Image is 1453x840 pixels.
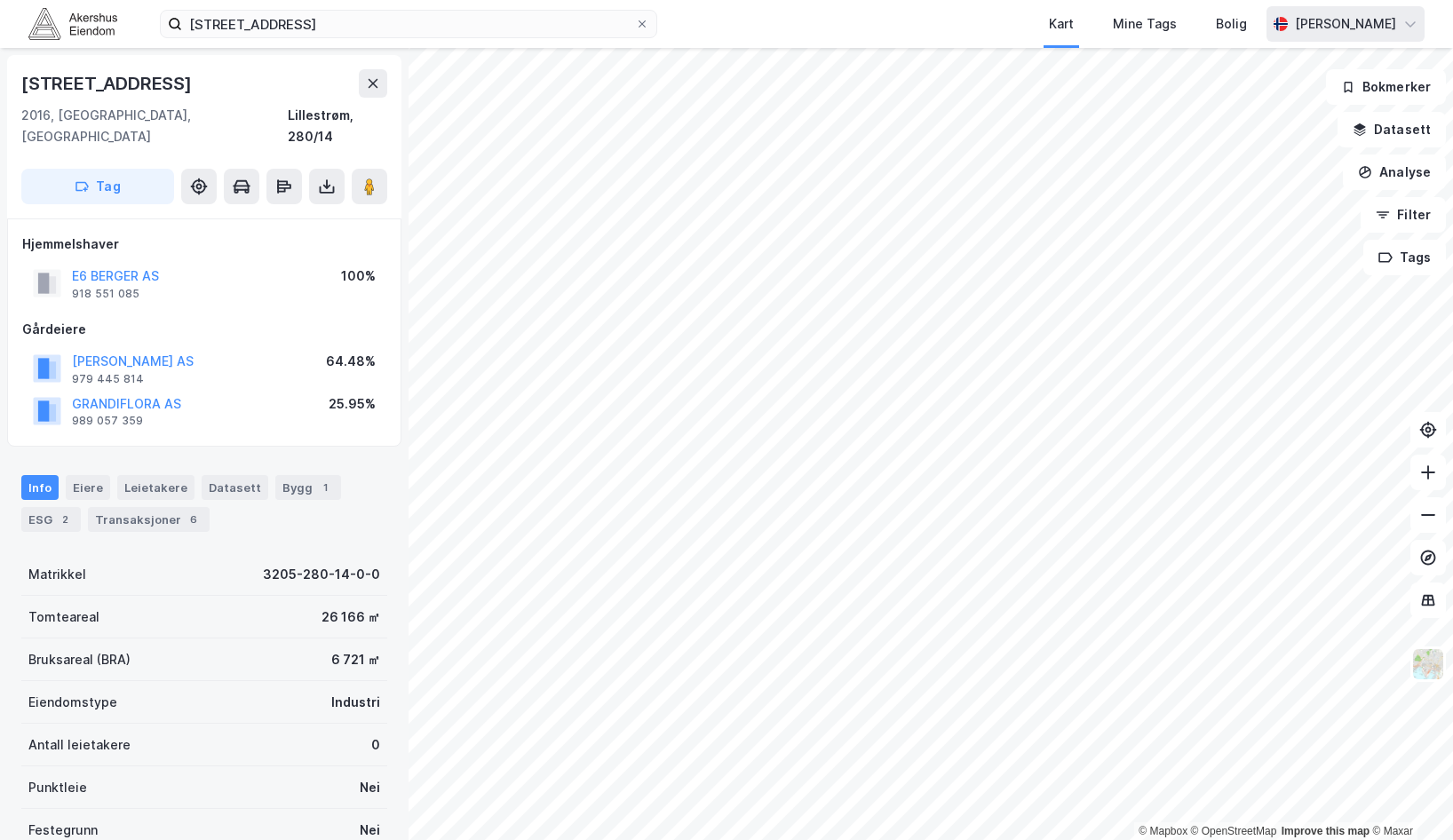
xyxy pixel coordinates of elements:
img: akershus-eiendom-logo.9091f326c980b4bce74ccdd9f866810c.svg [28,8,117,39]
div: Antall leietakere [28,734,131,756]
div: 2016, [GEOGRAPHIC_DATA], [GEOGRAPHIC_DATA] [21,105,288,147]
div: 3205-280-14-0-0 [263,564,380,585]
img: Z [1411,647,1445,681]
div: 2 [56,511,74,528]
div: Punktleie [28,777,87,798]
button: Datasett [1338,112,1446,147]
div: Bruksareal (BRA) [28,649,131,670]
div: 918 551 085 [72,287,139,301]
div: Kart [1049,13,1074,35]
button: Filter [1361,197,1446,233]
div: Matrikkel [28,564,86,585]
div: [STREET_ADDRESS] [21,69,195,98]
div: 979 445 814 [72,372,144,386]
div: 100% [341,265,376,287]
input: Søk på adresse, matrikkel, gårdeiere, leietakere eller personer [182,11,635,37]
div: Datasett [202,475,268,500]
div: 989 057 359 [72,414,143,428]
div: Tomteareal [28,606,99,628]
div: Nei [360,777,380,798]
div: 64.48% [326,351,376,372]
button: Analyse [1343,155,1446,190]
div: Gårdeiere [22,319,386,340]
div: ESG [21,507,81,532]
div: Kontrollprogram for chat [1364,755,1453,840]
div: Lillestrøm, 280/14 [288,105,387,147]
div: Mine Tags [1113,13,1177,35]
div: 1 [316,479,334,496]
button: Bokmerker [1326,69,1446,105]
div: Transaksjoner [88,507,210,532]
div: Industri [331,692,380,713]
div: Leietakere [117,475,195,500]
iframe: Chat Widget [1364,755,1453,840]
div: 0 [371,734,380,756]
button: Tags [1363,240,1446,275]
button: Tag [21,169,174,204]
div: Eiere [66,475,110,500]
div: Info [21,475,59,500]
div: [PERSON_NAME] [1295,13,1396,35]
div: Eiendomstype [28,692,117,713]
a: Mapbox [1139,825,1187,837]
div: 26 166 ㎡ [322,606,380,628]
a: Improve this map [1282,825,1370,837]
a: OpenStreetMap [1191,825,1277,837]
div: 6 721 ㎡ [331,649,380,670]
div: Bygg [275,475,341,500]
div: 25.95% [329,393,376,415]
div: Hjemmelshaver [22,234,386,255]
div: Bolig [1216,13,1247,35]
div: 6 [185,511,202,528]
